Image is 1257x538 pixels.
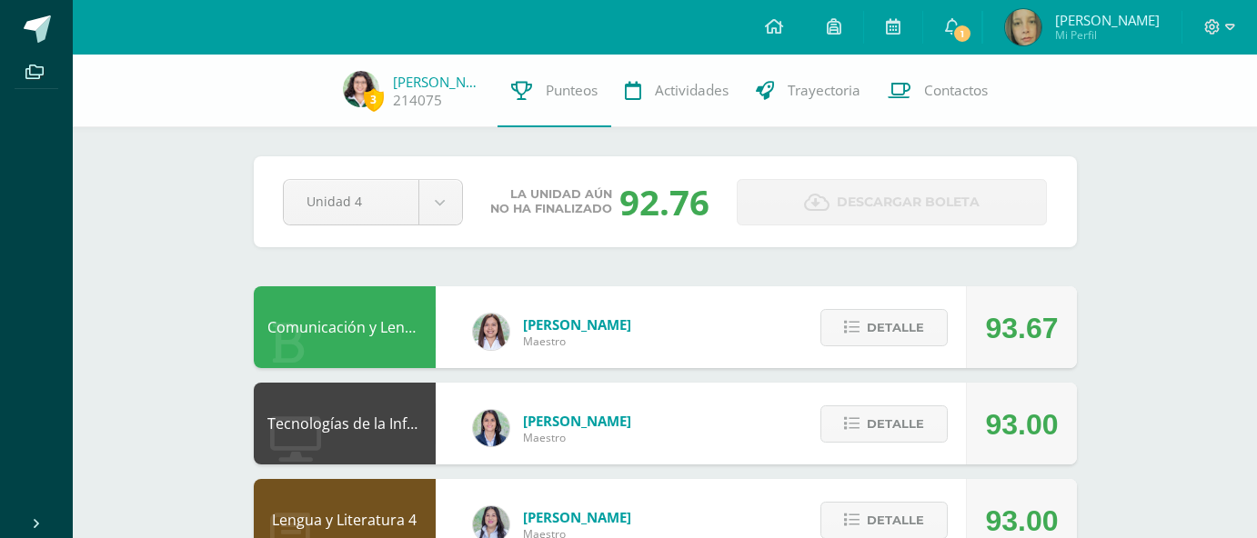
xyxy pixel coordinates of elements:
a: [PERSON_NAME] [393,73,484,91]
a: Punteos [498,55,611,127]
span: Maestro [523,334,631,349]
div: 93.67 [985,287,1058,369]
span: [PERSON_NAME] [523,412,631,430]
a: Actividades [611,55,742,127]
span: 1 [952,24,972,44]
button: Detalle [820,405,948,443]
a: Trayectoria [742,55,874,127]
img: 46403824006f805f397c19a0de9f24e0.png [343,71,379,107]
span: Punteos [546,81,598,100]
span: [PERSON_NAME] [523,315,631,334]
span: Mi Perfil [1055,27,1160,43]
span: Actividades [655,81,729,100]
button: Detalle [820,309,948,346]
span: La unidad aún no ha finalizado [490,187,612,216]
span: Maestro [523,430,631,445]
span: Detalle [867,311,924,344]
span: Descargar boleta [837,180,980,224]
div: Tecnologías de la Información y la Comunicación 4 [254,383,436,464]
a: 214075 [393,91,442,110]
span: Detalle [867,503,924,537]
div: Comunicación y Lenguaje L3 Inglés 4 [254,286,436,368]
span: 3 [364,88,384,111]
span: [PERSON_NAME] [523,508,631,526]
div: 93.00 [985,384,1058,465]
span: Contactos [924,81,988,100]
img: 7489ccb779e23ff9f2c3e89c21f82ed0.png [473,410,509,446]
span: Unidad 4 [307,180,396,223]
span: Detalle [867,407,924,441]
span: Trayectoria [788,81,860,100]
a: Unidad 4 [284,180,462,224]
div: 92.76 [619,178,709,225]
span: [PERSON_NAME] [1055,11,1160,29]
img: acecb51a315cac2de2e3deefdb732c9f.png [473,314,509,350]
img: 111fb534e7d6b39287f018ad09ff0197.png [1005,9,1041,45]
a: Contactos [874,55,1001,127]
